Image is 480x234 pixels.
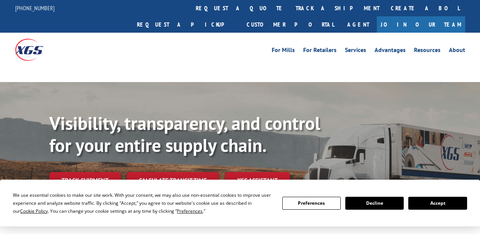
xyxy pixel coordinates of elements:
button: Accept [408,197,467,210]
button: Decline [345,197,404,210]
a: Agent [340,16,377,33]
a: Track shipment [49,172,121,188]
a: Advantages [375,47,406,55]
span: Cookie Policy [20,208,48,214]
a: Customer Portal [241,16,340,33]
b: Visibility, transparency, and control for your entire supply chain. [49,111,320,157]
a: About [449,47,465,55]
a: For Mills [272,47,295,55]
a: For Retailers [303,47,337,55]
div: We use essential cookies to make our site work. With your consent, we may also use non-essential ... [13,191,273,215]
a: Calculate transit time [127,172,219,188]
button: Preferences [282,197,341,210]
a: Request a pickup [131,16,241,33]
a: [PHONE_NUMBER] [15,4,55,12]
a: XGS ASSISTANT [225,172,290,188]
a: Resources [414,47,441,55]
a: Join Our Team [377,16,465,33]
span: Preferences [177,208,203,214]
a: Services [345,47,366,55]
